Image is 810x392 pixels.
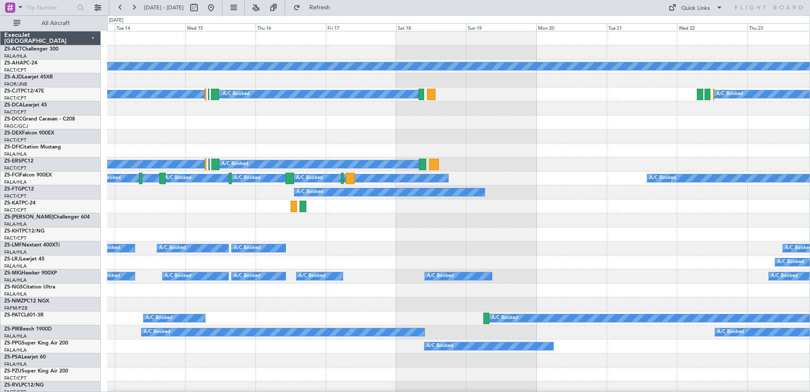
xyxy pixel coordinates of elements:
[4,75,22,80] span: ZS-AJD
[4,257,20,262] span: ZS-LRJ
[607,23,677,31] div: Tue 21
[223,88,250,101] div: A/C Booked
[4,347,27,353] a: FALA/HLA
[4,263,27,269] a: FALA/HLA
[396,23,466,31] div: Sat 18
[4,145,61,150] a: ZS-DFICitation Mustang
[4,173,19,178] span: ZS-FCI
[222,158,248,171] div: A/C Booked
[94,172,121,185] div: A/C Booked
[159,242,186,255] div: A/C Booked
[4,369,22,374] span: ZS-PZU
[491,312,518,325] div: A/C Booked
[681,4,710,13] div: Quick Links
[4,361,27,367] a: FALA/HLA
[165,172,191,185] div: A/C Booked
[4,201,22,206] span: ZS-KAT
[4,271,57,276] a: ZS-MIGHawker 900XP
[4,187,34,192] a: ZS-FTGPC12
[4,333,27,339] a: FALA/HLA
[4,117,75,122] a: ZS-DCCGrand Caravan - C208
[4,165,26,171] a: FACT/CPT
[234,242,261,255] div: A/C Booked
[4,249,27,255] a: FALA/HLA
[234,172,261,185] div: A/C Booked
[777,256,804,269] div: A/C Booked
[4,123,28,129] a: FAGC/GCJ
[427,270,454,283] div: A/C Booked
[4,235,26,241] a: FACT/CPT
[4,369,68,374] a: ZS-PZUSuper King Air 200
[4,159,33,164] a: ZS-ERSPC12
[4,75,53,80] a: ZS-AJDLearjet 45XR
[234,270,261,283] div: A/C Booked
[296,172,323,185] div: A/C Booked
[4,67,26,73] a: FACT/CPT
[4,117,22,122] span: ZS-DCC
[4,131,54,136] a: ZS-DEXFalcon 900EX
[4,327,19,332] span: ZS-PIR
[717,326,744,339] div: A/C Booked
[144,326,170,339] div: A/C Booked
[165,270,191,283] div: A/C Booked
[4,229,22,234] span: ZS-KHT
[4,341,22,346] span: ZS-PPG
[4,47,22,52] span: ZS-ACT
[4,291,27,297] a: FALA/HLA
[4,179,27,185] a: FALA/HLA
[4,89,21,94] span: ZS-CJT
[185,23,255,31] div: Wed 15
[4,271,22,276] span: ZS-MIG
[4,137,26,143] a: FACT/CPT
[4,313,21,318] span: ZS-PAT
[289,1,340,14] button: Refresh
[4,299,49,304] a: ZS-NMZPC12 NGX
[297,186,323,199] div: A/C Booked
[146,312,172,325] div: A/C Booked
[4,341,68,346] a: ZS-PPGSuper King Air 200
[144,4,184,11] span: [DATE] - [DATE]
[4,47,58,52] a: ZS-ACTChallenger 300
[4,285,55,290] a: ZS-NGSCitation Ultra
[4,95,26,101] a: FACT/CPT
[255,23,326,31] div: Thu 16
[4,383,44,388] a: ZS-RVLPC12/NG
[4,229,44,234] a: ZS-KHTPC12/NG
[4,173,52,178] a: ZS-FCIFalcon 900EX
[9,17,92,30] button: All Aircraft
[4,243,60,248] a: ZS-LMFNextant 400XTi
[4,151,27,157] a: FALA/HLA
[4,207,26,213] a: FACT/CPT
[4,375,26,381] a: FACT/CPT
[326,23,396,31] div: Fri 17
[4,257,44,262] a: ZS-LRJLearjet 45
[4,61,37,66] a: ZS-AHAPC-24
[4,193,26,199] a: FACT/CPT
[4,109,26,115] a: FACT/CPT
[466,23,536,31] div: Sun 19
[4,201,36,206] a: ZS-KATPC-24
[4,327,52,332] a: ZS-PIRBeech 1900D
[771,270,798,283] div: A/C Booked
[4,215,90,220] a: ZS-[PERSON_NAME]Challenger 604
[4,277,27,283] a: FALA/HLA
[4,131,22,136] span: ZS-DEX
[4,187,22,192] span: ZS-FTG
[649,172,676,185] div: A/C Booked
[4,81,27,87] a: FAOR/JNB
[4,159,21,164] span: ZS-ERS
[115,23,185,31] div: Tue 14
[302,5,338,11] span: Refresh
[4,243,22,248] span: ZS-LMF
[4,299,24,304] span: ZS-NMZ
[4,305,28,311] a: FAPM/PZB
[4,285,23,290] span: ZS-NGS
[664,1,727,14] button: Quick Links
[109,17,123,24] div: [DATE]
[427,340,453,353] div: A/C Booked
[4,355,22,360] span: ZS-PSA
[4,89,44,94] a: ZS-CJTPC12/47E
[299,270,325,283] div: A/C Booked
[4,103,23,108] span: ZS-DCA
[677,23,747,31] div: Wed 22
